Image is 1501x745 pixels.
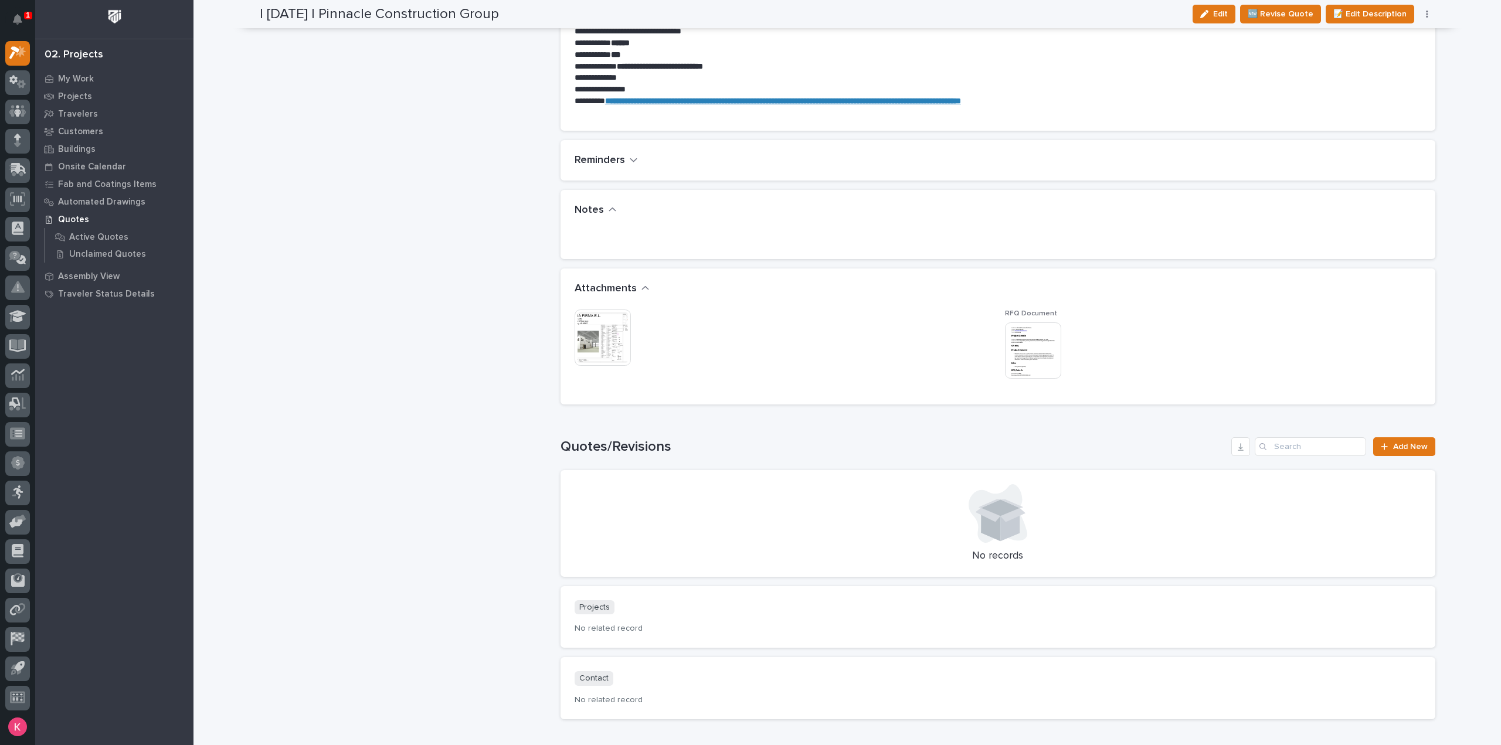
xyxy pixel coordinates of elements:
span: Edit [1213,9,1228,19]
p: Travelers [58,109,98,120]
h2: Notes [575,204,604,217]
p: Unclaimed Quotes [69,249,146,260]
span: 📝 Edit Description [1333,7,1407,21]
a: Travelers [35,105,193,123]
a: Quotes [35,210,193,228]
a: Active Quotes [45,229,193,245]
button: Notes [575,204,617,217]
span: RFQ Document [1005,310,1057,317]
p: Fab and Coatings Items [58,179,157,190]
button: Reminders [575,154,638,167]
a: Automated Drawings [35,193,193,210]
p: Traveler Status Details [58,289,155,300]
div: Notifications1 [15,14,30,33]
p: Active Quotes [69,232,128,243]
h2: Reminders [575,154,625,167]
a: Onsite Calendar [35,158,193,175]
span: 🆕 Revise Quote [1248,7,1313,21]
p: No related record [575,695,1421,705]
button: Notifications [5,7,30,32]
p: Quotes [58,215,89,225]
a: Unclaimed Quotes [45,246,193,262]
h2: Attachments [575,283,637,295]
p: My Work [58,74,94,84]
p: 1 [26,11,30,19]
a: Fab and Coatings Items [35,175,193,193]
p: No related record [575,624,1421,634]
a: My Work [35,70,193,87]
a: Customers [35,123,193,140]
button: users-avatar [5,715,30,739]
button: 🆕 Revise Quote [1240,5,1321,23]
p: Projects [575,600,614,615]
p: Contact [575,671,613,686]
p: No records [575,550,1421,563]
button: Attachments [575,283,650,295]
p: Customers [58,127,103,137]
p: Assembly View [58,271,120,282]
input: Search [1255,437,1366,456]
a: Projects [35,87,193,105]
img: Workspace Logo [104,6,125,28]
button: 📝 Edit Description [1326,5,1414,23]
a: Buildings [35,140,193,158]
h1: Quotes/Revisions [561,438,1227,455]
a: Traveler Status Details [35,285,193,302]
h2: | [DATE] | Pinnacle Construction Group [260,6,499,23]
p: Automated Drawings [58,197,145,207]
div: 02. Projects [45,49,103,62]
a: Add New [1373,437,1435,456]
p: Projects [58,91,92,102]
p: Buildings [58,144,96,155]
a: Assembly View [35,267,193,285]
span: Add New [1393,443,1428,451]
button: Edit [1193,5,1235,23]
p: Onsite Calendar [58,162,126,172]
